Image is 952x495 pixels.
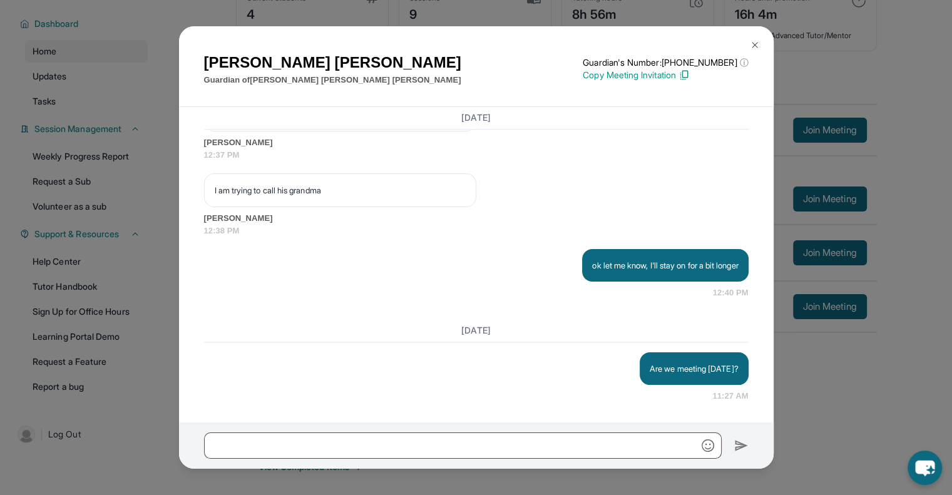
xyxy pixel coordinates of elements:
[678,69,690,81] img: Copy Icon
[583,56,748,69] p: Guardian's Number: [PHONE_NUMBER]
[204,112,749,125] h3: [DATE]
[204,324,749,337] h3: [DATE]
[650,362,739,375] p: Are we meeting [DATE]?
[215,184,466,196] p: I am trying to call his grandma
[204,74,461,86] p: Guardian of [PERSON_NAME] [PERSON_NAME] [PERSON_NAME]
[204,149,749,161] span: 12:37 PM
[204,51,461,74] h1: [PERSON_NAME] [PERSON_NAME]
[702,439,714,452] img: Emoji
[739,56,748,69] span: ⓘ
[204,136,749,149] span: [PERSON_NAME]
[583,69,748,81] p: Copy Meeting Invitation
[734,438,749,453] img: Send icon
[750,40,760,50] img: Close Icon
[204,212,749,225] span: [PERSON_NAME]
[204,225,749,237] span: 12:38 PM
[908,451,942,485] button: chat-button
[592,259,738,272] p: ok let me know, I'll stay on for a bit longer
[713,287,749,299] span: 12:40 PM
[712,390,748,402] span: 11:27 AM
